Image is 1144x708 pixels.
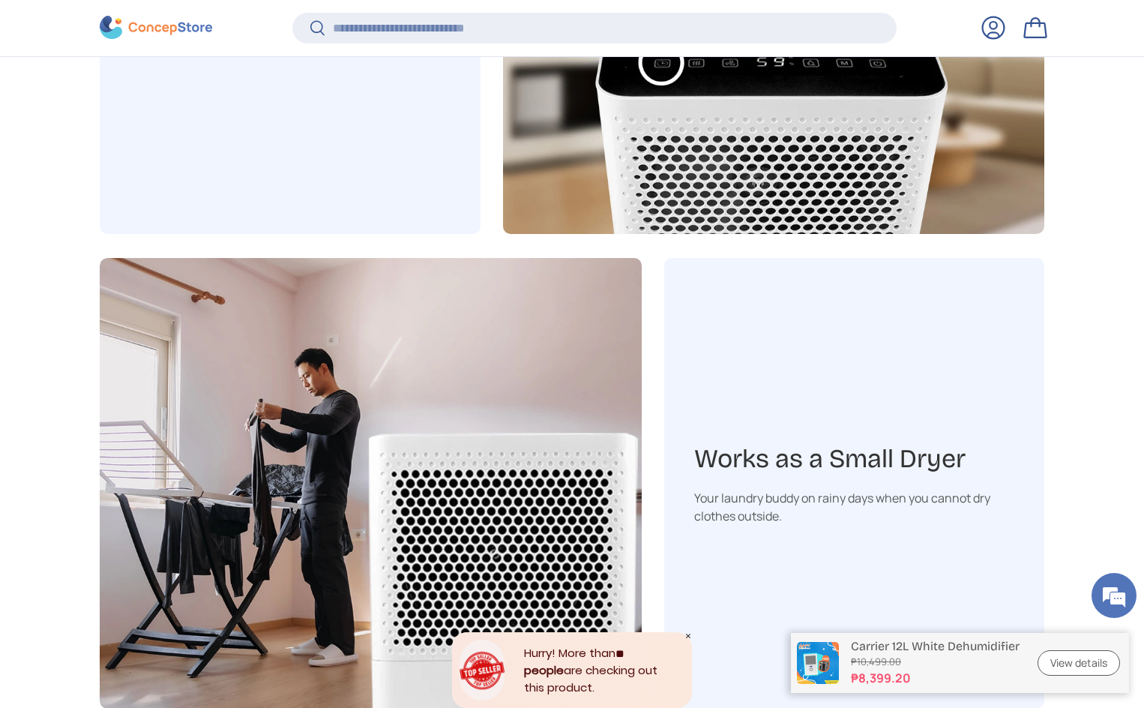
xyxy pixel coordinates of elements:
div: Your laundry buddy on rainy days when you cannot dry clothes outside. [694,489,1015,525]
img: ConcepStore [100,16,212,40]
span: We're online! [87,189,207,340]
div: Chat with us now [78,84,252,103]
h3: Works as a Small Dryer [694,442,1015,476]
s: ₱10,499.00 [851,655,1020,669]
a: View details [1038,650,1120,676]
div: Minimize live chat window [246,7,282,43]
textarea: Type your message and hit 'Enter' [7,409,286,462]
p: Carrier 12L White Dehumidifier [851,639,1020,653]
div: Close [684,632,692,640]
strong: ₱8,399.20 [851,669,1020,687]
